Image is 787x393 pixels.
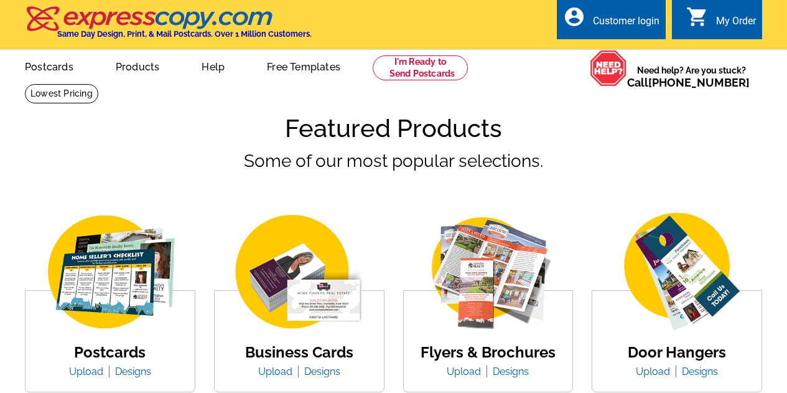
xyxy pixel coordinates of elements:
a: Designs [493,366,529,377]
span: Need help? Are you stuck? [627,64,756,89]
h1: Featured Products [25,113,762,143]
p: Some of our most popular selections. [25,148,762,230]
div: My Order [716,15,756,33]
h4: Business Cards [245,344,353,362]
span: Call [627,76,750,89]
a: account_circle Customer login [563,14,659,29]
img: img_postcard.png [32,212,188,333]
h4: Flyers & Brochures [421,344,556,362]
img: door-hanger.png [599,212,755,333]
a: Designs [682,366,718,377]
a: Products [96,51,180,80]
div: Customer login [593,15,659,33]
a: Designs [304,366,340,377]
a: Upload [447,366,490,377]
a: Upload [636,366,679,377]
a: [PHONE_NUMBER] [648,76,750,89]
img: business-card.png [221,212,377,333]
h4: Door Hangers [628,344,726,362]
h4: Same Day Design, Print, & Mail Postcards. Over 1 Million Customers. [57,29,312,39]
a: Designs [115,366,151,377]
a: shopping_cart My Order [686,14,756,29]
a: Free Templates [247,51,360,80]
h4: Postcards [69,344,151,362]
img: flyer-card.png [410,212,566,333]
a: Upload [258,366,302,377]
i: account_circle [563,6,585,28]
i: shopping_cart [686,6,709,28]
a: Same Day Design, Print, & Mail Postcards. Over 1 Million Customers. [25,15,312,39]
img: help [590,50,627,87]
a: Help [182,51,244,80]
a: Upload [69,366,113,377]
a: Postcards [5,51,93,80]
